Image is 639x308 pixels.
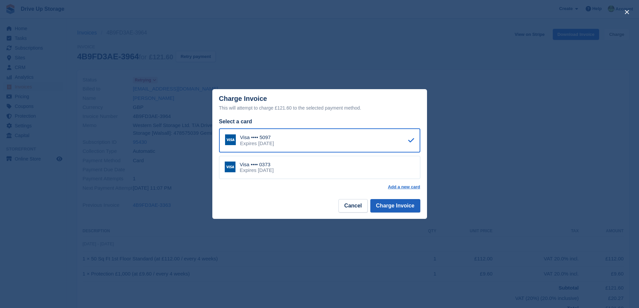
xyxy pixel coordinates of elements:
img: Visa Logo [225,134,236,145]
a: Add a new card [388,184,420,190]
div: Visa •••• 5097 [240,134,274,140]
div: Charge Invoice [219,95,420,112]
div: Visa •••• 0373 [240,162,274,168]
button: close [622,7,632,17]
div: Expires [DATE] [240,167,274,173]
div: Select a card [219,118,420,126]
div: Expires [DATE] [240,140,274,146]
button: Cancel [338,199,367,212]
div: This will attempt to charge £121.60 to the selected payment method. [219,104,420,112]
img: Visa Logo [225,162,235,172]
button: Charge Invoice [370,199,420,212]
